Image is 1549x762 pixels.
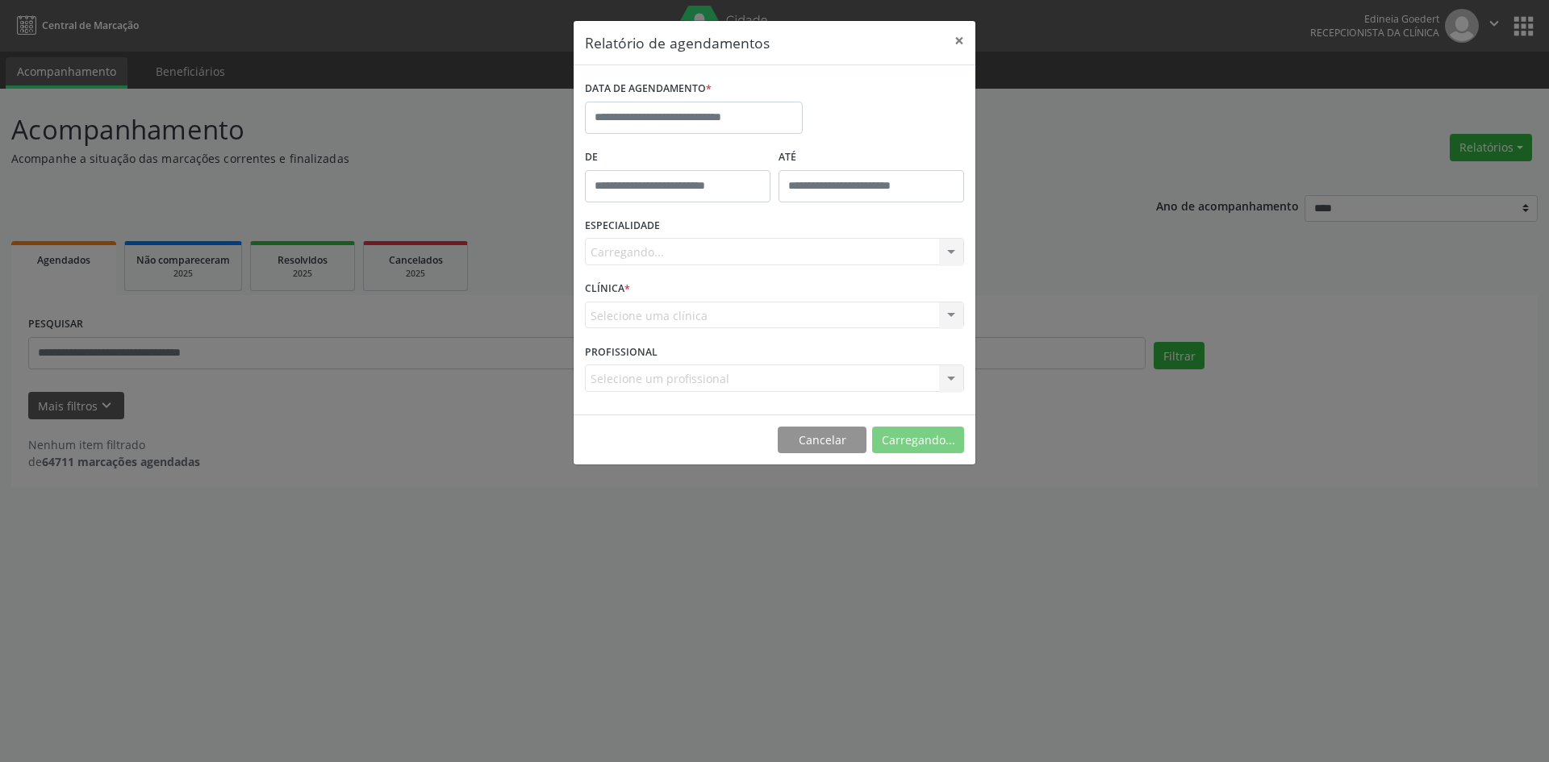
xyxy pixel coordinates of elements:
label: ESPECIALIDADE [585,214,660,239]
h5: Relatório de agendamentos [585,32,770,53]
button: Close [943,21,975,60]
label: PROFISSIONAL [585,339,658,364]
label: CLÍNICA [585,277,630,302]
label: ATÉ [779,145,964,170]
label: De [585,145,770,170]
label: DATA DE AGENDAMENTO [585,77,712,102]
button: Carregando... [872,427,964,454]
button: Cancelar [778,427,866,454]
